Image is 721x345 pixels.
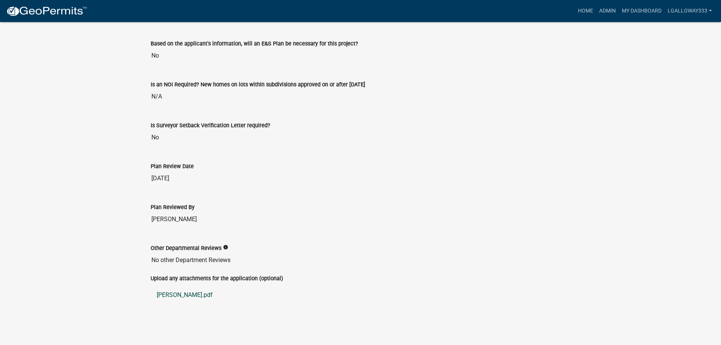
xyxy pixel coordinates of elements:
[151,276,283,281] label: Upload any attachments for the application (optional)
[619,4,665,18] a: My Dashboard
[665,4,715,18] a: lgalloway333
[151,205,195,210] label: Plan Reviewed By
[151,246,221,251] label: Other Departmental Reviews
[575,4,596,18] a: Home
[151,123,270,128] label: Is Surveyor Setback Verification Letter required?
[151,41,358,47] label: Based on the applicant's information, will an E&S Plan be necessary for this project?
[151,286,571,304] a: [PERSON_NAME].pdf
[223,245,228,250] i: info
[596,4,619,18] a: Admin
[151,164,194,169] label: Plan Review Date
[151,82,365,87] label: Is an NOI Required? New homes on lots within subdivisions approved on or after [DATE]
